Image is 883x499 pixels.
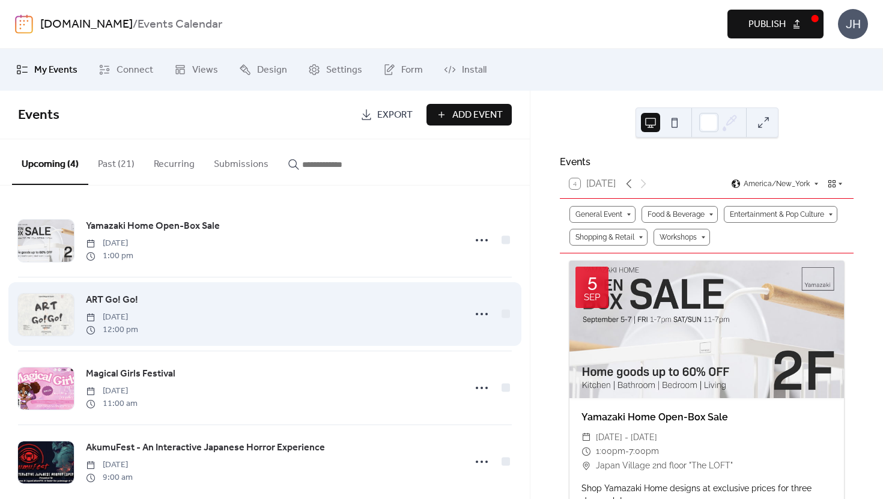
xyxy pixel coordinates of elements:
[117,63,153,77] span: Connect
[12,139,88,185] button: Upcoming (4)
[34,63,77,77] span: My Events
[86,237,133,250] span: [DATE]
[230,53,296,86] a: Design
[133,13,138,36] b: /
[584,293,600,302] div: Sep
[596,459,733,473] span: Japan Village 2nd floor "The LOFT"
[569,410,844,425] div: Yamazaki Home Open-Box Sale
[86,471,133,484] span: 9:00 am
[86,219,220,234] a: Yamazaki Home Open-Box Sale
[560,155,854,169] div: Events
[15,14,33,34] img: logo
[18,102,59,129] span: Events
[748,17,786,32] span: Publish
[86,459,133,471] span: [DATE]
[435,53,496,86] a: Install
[165,53,227,86] a: Views
[326,63,362,77] span: Settings
[138,13,222,36] b: Events Calendar
[351,104,422,126] a: Export
[596,431,657,445] span: [DATE] - [DATE]
[86,311,138,324] span: [DATE]
[581,459,591,473] div: ​
[401,63,423,77] span: Form
[86,250,133,262] span: 1:00 pm
[377,108,413,122] span: Export
[86,292,138,308] a: ART Go! Go!
[257,63,287,77] span: Design
[86,385,138,398] span: [DATE]
[727,10,824,38] button: Publish
[299,53,371,86] a: Settings
[40,13,133,36] a: [DOMAIN_NAME]
[629,444,659,459] span: 7:00pm
[452,108,503,122] span: Add Event
[204,139,278,184] button: Submissions
[88,139,144,184] button: Past (21)
[581,444,591,459] div: ​
[596,444,625,459] span: 1:00pm
[374,53,432,86] a: Form
[7,53,86,86] a: My Events
[426,104,512,126] button: Add Event
[144,139,204,184] button: Recurring
[90,53,162,86] a: Connect
[86,440,325,456] a: AkumuFest - An Interactive Japanese Horror Experience
[587,273,597,291] div: 5
[192,63,218,77] span: Views
[462,63,487,77] span: Install
[744,180,810,187] span: America/New_York
[581,431,591,445] div: ​
[838,9,868,39] div: JH
[86,398,138,410] span: 11:00 am
[86,324,138,336] span: 12:00 pm
[625,444,629,459] span: -
[86,366,175,382] a: Magical Girls Festival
